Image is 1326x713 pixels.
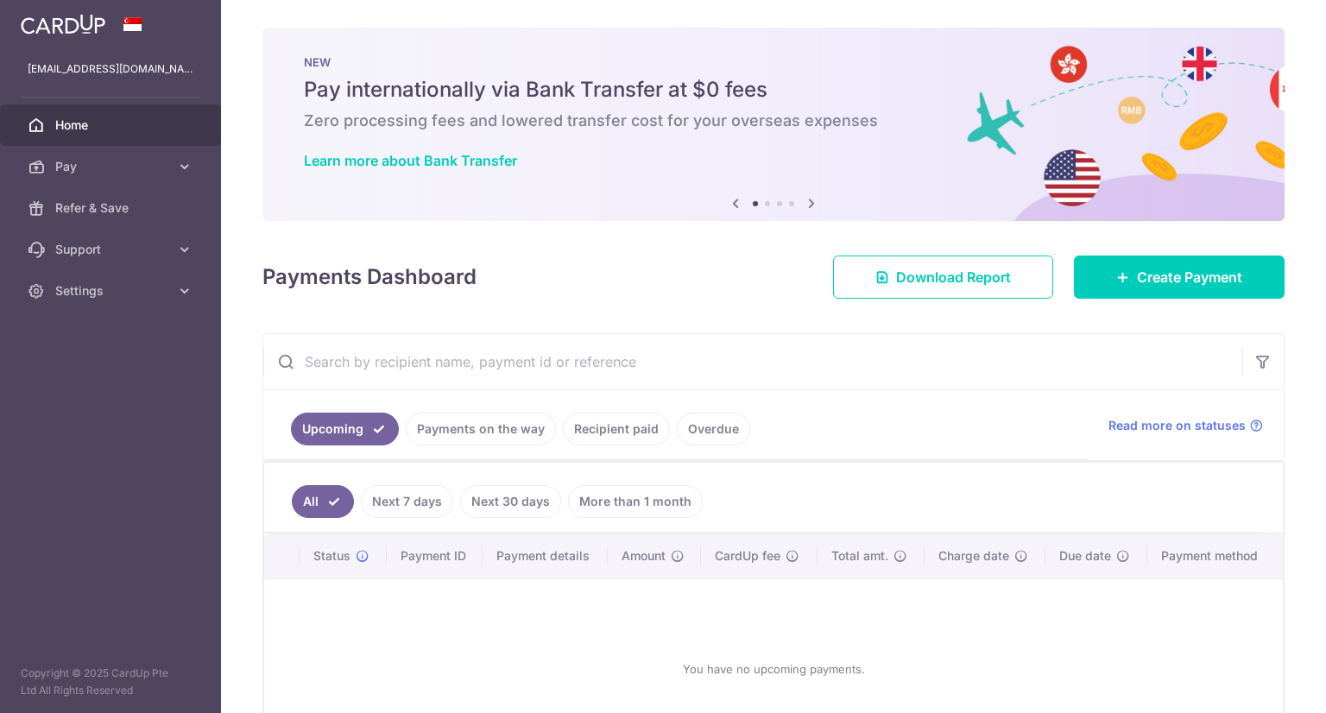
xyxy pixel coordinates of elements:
[361,485,453,518] a: Next 7 days
[28,60,193,78] p: [EMAIL_ADDRESS][DOMAIN_NAME]
[938,547,1009,565] span: Charge date
[1137,267,1242,287] span: Create Payment
[292,485,354,518] a: All
[1147,533,1283,578] th: Payment method
[406,413,556,445] a: Payments on the way
[55,158,169,175] span: Pay
[622,547,666,565] span: Amount
[677,413,750,445] a: Overdue
[262,262,477,293] h4: Payments Dashboard
[313,547,350,565] span: Status
[21,14,105,35] img: CardUp
[1108,417,1263,434] a: Read more on statuses
[304,76,1243,104] h5: Pay internationally via Bank Transfer at $0 fees
[715,547,780,565] span: CardUp fee
[304,152,517,169] a: Learn more about Bank Transfer
[1059,547,1111,565] span: Due date
[55,241,169,258] span: Support
[55,117,169,134] span: Home
[896,267,1011,287] span: Download Report
[55,199,169,217] span: Refer & Save
[304,110,1243,131] h6: Zero processing fees and lowered transfer cost for your overseas expenses
[568,485,703,518] a: More than 1 month
[387,533,483,578] th: Payment ID
[55,282,169,300] span: Settings
[1108,417,1246,434] span: Read more on statuses
[304,55,1243,69] p: NEW
[291,413,399,445] a: Upcoming
[1074,256,1285,299] a: Create Payment
[460,485,561,518] a: Next 30 days
[263,334,1242,389] input: Search by recipient name, payment id or reference
[831,547,888,565] span: Total amt.
[483,533,608,578] th: Payment details
[563,413,670,445] a: Recipient paid
[262,28,1285,221] img: Bank transfer banner
[833,256,1053,299] a: Download Report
